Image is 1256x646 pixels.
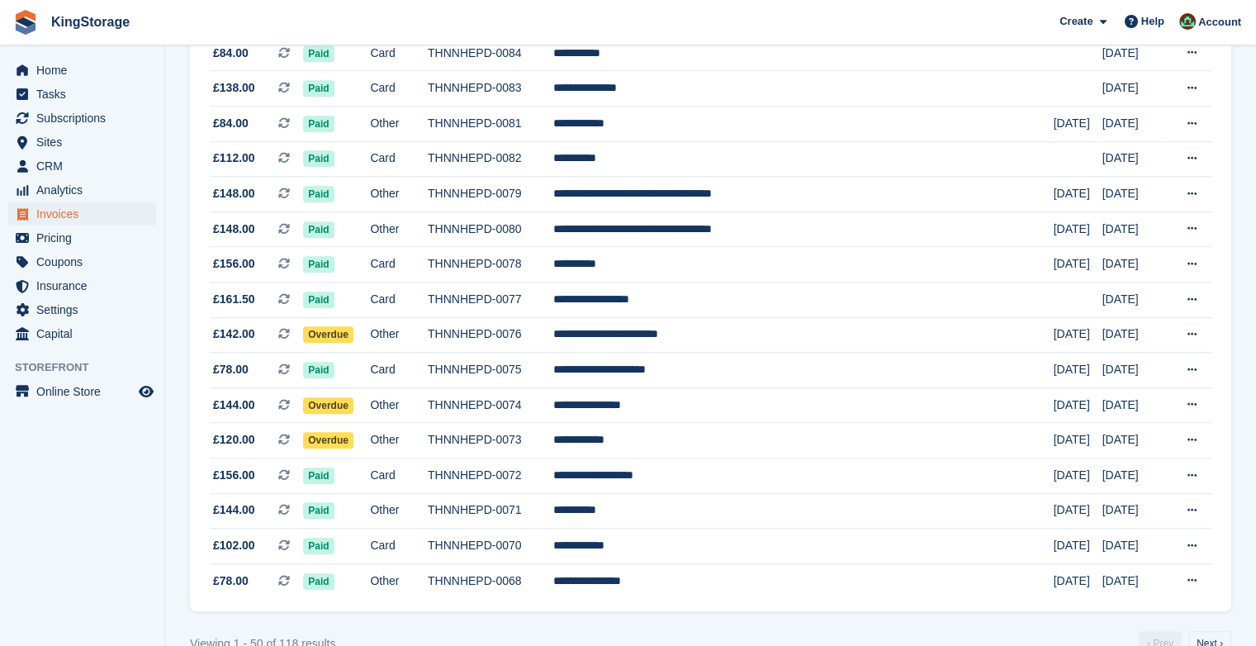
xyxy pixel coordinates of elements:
span: Settings [36,298,135,321]
td: Card [370,529,428,564]
td: Card [370,283,428,318]
td: THNNHEPD-0083 [428,71,553,107]
td: [DATE] [1102,423,1165,458]
span: Coupons [36,250,135,273]
td: [DATE] [1102,211,1165,247]
span: £144.00 [213,397,255,414]
td: Other [370,177,428,212]
span: £148.00 [213,185,255,202]
a: menu [8,274,156,297]
span: Overdue [303,326,353,343]
td: Card [370,36,428,71]
span: Sites [36,131,135,154]
span: Paid [303,502,334,519]
td: THNNHEPD-0072 [428,458,553,494]
td: [DATE] [1102,283,1165,318]
td: [DATE] [1054,458,1102,494]
td: [DATE] [1054,493,1102,529]
td: [DATE] [1102,71,1165,107]
td: Other [370,563,428,598]
td: Card [370,247,428,283]
span: Account [1198,14,1241,31]
span: £138.00 [213,79,255,97]
td: THNNHEPD-0071 [428,493,553,529]
td: THNNHEPD-0082 [428,141,553,177]
span: £102.00 [213,537,255,554]
span: Paid [303,468,334,484]
span: Paid [303,221,334,238]
span: Paid [303,362,334,378]
td: Other [370,107,428,142]
a: menu [8,202,156,226]
td: [DATE] [1054,247,1102,283]
td: [DATE] [1054,423,1102,458]
img: John King [1179,13,1196,30]
span: Paid [303,256,334,273]
span: Create [1059,13,1092,30]
td: [DATE] [1102,529,1165,564]
a: KingStorage [45,8,136,36]
td: THNNHEPD-0073 [428,423,553,458]
a: menu [8,250,156,273]
td: [DATE] [1054,211,1102,247]
span: Online Store [36,380,135,403]
span: £144.00 [213,501,255,519]
span: £142.00 [213,325,255,343]
td: [DATE] [1102,387,1165,423]
td: [DATE] [1054,317,1102,353]
a: menu [8,178,156,202]
a: menu [8,322,156,345]
td: [DATE] [1102,107,1165,142]
td: Other [370,423,428,458]
span: £156.00 [213,255,255,273]
span: Pricing [36,226,135,249]
td: [DATE] [1054,529,1102,564]
span: Home [36,59,135,82]
td: THNNHEPD-0077 [428,283,553,318]
span: £78.00 [213,361,249,378]
a: menu [8,154,156,178]
td: Card [370,71,428,107]
td: THNNHEPD-0076 [428,317,553,353]
td: [DATE] [1054,353,1102,388]
td: [DATE] [1102,353,1165,388]
img: stora-icon-8386f47178a22dfd0bd8f6a31ec36ba5ce8667c1dd55bd0f319d3a0aa187defe.svg [13,10,38,35]
span: Help [1141,13,1164,30]
span: Invoices [36,202,135,226]
a: menu [8,380,156,403]
td: [DATE] [1054,177,1102,212]
span: Overdue [303,432,353,449]
span: £84.00 [213,115,249,132]
span: £84.00 [213,45,249,62]
td: THNNHEPD-0070 [428,529,553,564]
span: Analytics [36,178,135,202]
td: [DATE] [1102,317,1165,353]
span: Paid [303,116,334,132]
td: [DATE] [1102,177,1165,212]
td: Other [370,317,428,353]
a: menu [8,298,156,321]
td: Other [370,211,428,247]
td: Card [370,458,428,494]
span: Paid [303,573,334,590]
td: [DATE] [1102,493,1165,529]
span: £156.00 [213,467,255,484]
td: THNNHEPD-0080 [428,211,553,247]
span: Paid [303,186,334,202]
span: Paid [303,80,334,97]
td: THNNHEPD-0068 [428,563,553,598]
span: Paid [303,292,334,308]
span: £120.00 [213,431,255,449]
a: menu [8,83,156,106]
td: Card [370,141,428,177]
span: Storefront [15,359,164,376]
td: [DATE] [1054,563,1102,598]
td: [DATE] [1054,107,1102,142]
span: Paid [303,538,334,554]
td: THNNHEPD-0074 [428,387,553,423]
span: Subscriptions [36,107,135,130]
a: menu [8,107,156,130]
span: Paid [303,150,334,167]
span: Paid [303,45,334,62]
td: [DATE] [1102,563,1165,598]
